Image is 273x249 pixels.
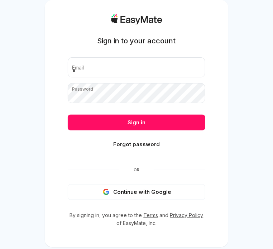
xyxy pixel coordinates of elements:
button: Sign in [68,115,205,130]
button: Forgot password [68,137,205,152]
span: Or [119,167,154,173]
a: Privacy Policy [170,212,203,218]
button: Continue with Google [68,184,205,200]
p: By signing in, you agree to the and of EasyMate, Inc. [68,211,205,227]
h1: Sign in to your account [97,36,176,46]
a: Terms [144,212,158,218]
